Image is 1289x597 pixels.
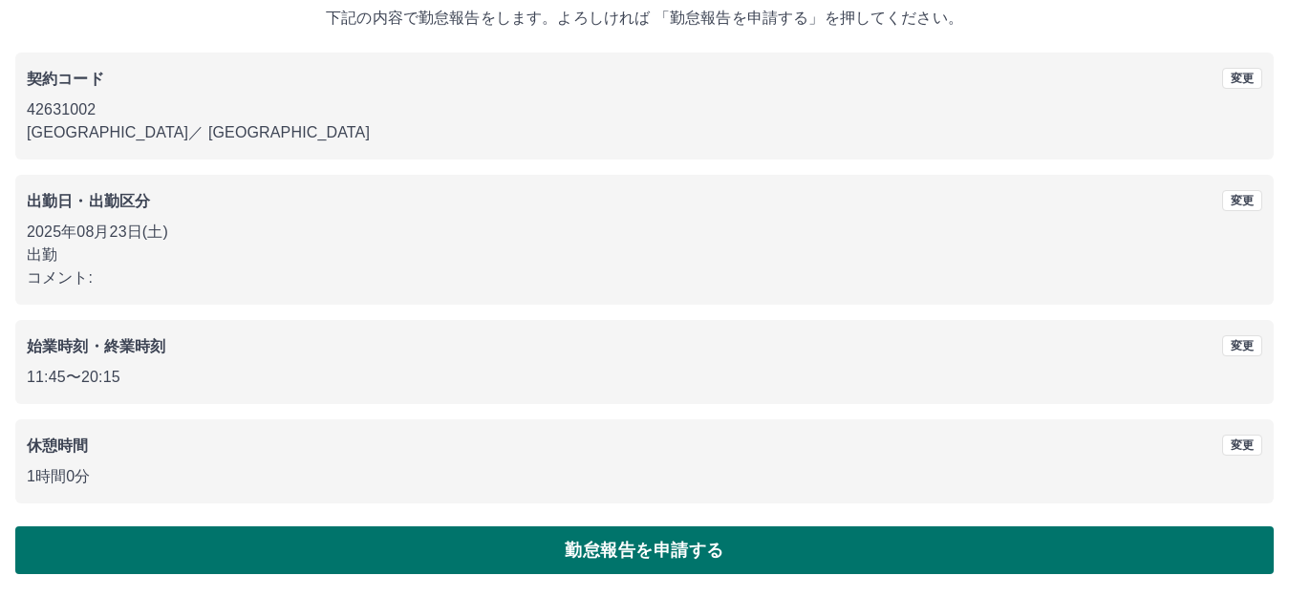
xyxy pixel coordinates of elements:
[27,244,1262,267] p: 出勤
[15,526,1274,574] button: 勤怠報告を申請する
[27,338,165,354] b: 始業時刻・終業時刻
[27,437,89,454] b: 休憩時間
[1222,68,1262,89] button: 変更
[1222,335,1262,356] button: 変更
[1222,190,1262,211] button: 変更
[27,98,1262,121] p: 42631002
[27,267,1262,289] p: コメント:
[27,193,150,209] b: 出勤日・出勤区分
[27,71,104,87] b: 契約コード
[27,465,1262,488] p: 1時間0分
[27,221,1262,244] p: 2025年08月23日(土)
[1222,435,1262,456] button: 変更
[15,7,1274,30] p: 下記の内容で勤怠報告をします。よろしければ 「勤怠報告を申請する」を押してください。
[27,366,1262,389] p: 11:45 〜 20:15
[27,121,1262,144] p: [GEOGRAPHIC_DATA] ／ [GEOGRAPHIC_DATA]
